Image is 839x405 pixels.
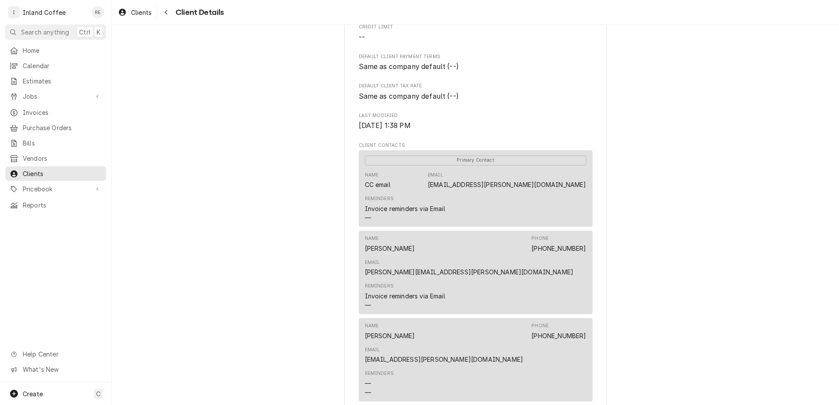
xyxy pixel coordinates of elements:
[359,92,459,100] span: Same as company default (--)
[365,268,574,276] a: [PERSON_NAME][EMAIL_ADDRESS][PERSON_NAME][DOMAIN_NAME]
[365,322,415,340] div: Name
[23,184,89,194] span: Pricebook
[365,388,371,397] div: —
[359,62,459,71] span: Same as company default (--)
[159,5,173,19] button: Navigate back
[5,89,106,104] a: Go to Jobs
[92,6,104,18] div: Ruth Easley's Avatar
[428,172,443,179] div: Email
[5,182,106,196] a: Go to Pricebook
[365,180,391,189] div: CC email
[359,32,593,43] span: Credit Limit
[365,283,394,290] div: Reminders
[365,259,574,277] div: Email
[23,169,102,178] span: Clients
[365,213,371,222] div: —
[531,235,548,242] div: Phone
[114,5,155,20] a: Clients
[365,283,445,309] div: Reminders
[365,370,394,397] div: Reminders
[359,91,593,102] span: Default Client Tax Rate
[131,8,152,17] span: Clients
[365,346,524,364] div: Email
[359,150,593,227] div: Contact
[5,74,106,88] a: Estimates
[365,379,371,388] div: —
[23,92,89,101] span: Jobs
[5,59,106,73] a: Calendar
[23,46,102,55] span: Home
[5,198,106,212] a: Reports
[23,61,102,70] span: Calendar
[365,322,379,329] div: Name
[365,195,445,222] div: Reminders
[365,172,391,189] div: Name
[428,172,586,189] div: Email
[5,121,106,135] a: Purchase Orders
[173,7,224,18] span: Client Details
[365,195,394,202] div: Reminders
[5,362,106,377] a: Go to What's New
[79,28,90,37] span: Ctrl
[359,121,593,131] span: Last Modified
[365,346,380,353] div: Email
[531,322,548,329] div: Phone
[365,155,586,165] div: Primary
[23,154,102,163] span: Vendors
[359,112,593,131] div: Last Modified
[531,235,586,253] div: Phone
[359,112,593,119] span: Last Modified
[5,166,106,181] a: Clients
[23,350,101,359] span: Help Center
[359,24,593,31] span: Credit Limit
[531,332,586,339] a: [PHONE_NUMBER]
[23,123,102,132] span: Purchase Orders
[365,235,415,253] div: Name
[359,62,593,72] span: Default Client Payment Terms
[359,121,411,130] span: [DATE] 1:38 PM
[5,347,106,361] a: Go to Help Center
[5,136,106,150] a: Bills
[23,108,102,117] span: Invoices
[359,142,593,149] span: Client Contacts
[365,370,394,377] div: Reminders
[428,181,586,188] a: [EMAIL_ADDRESS][PERSON_NAME][DOMAIN_NAME]
[5,105,106,120] a: Invoices
[97,28,101,37] span: K
[359,33,365,42] span: --
[23,390,43,398] span: Create
[365,301,371,310] div: —
[365,244,415,253] div: [PERSON_NAME]
[365,259,380,266] div: Email
[531,322,586,340] div: Phone
[365,291,445,301] div: Invoice reminders via Email
[23,365,101,374] span: What's New
[23,201,102,210] span: Reports
[359,231,593,314] div: Contact
[531,245,586,252] a: [PHONE_NUMBER]
[23,8,66,17] div: Inland Coffee
[359,53,593,72] div: Default Client Payment Terms
[96,389,101,398] span: C
[365,235,379,242] div: Name
[359,83,593,90] span: Default Client Tax Rate
[365,172,379,179] div: Name
[365,204,445,213] div: Invoice reminders via Email
[23,138,102,148] span: Bills
[5,151,106,166] a: Vendors
[5,43,106,58] a: Home
[365,356,524,363] a: [EMAIL_ADDRESS][PERSON_NAME][DOMAIN_NAME]
[359,83,593,101] div: Default Client Tax Rate
[23,76,102,86] span: Estimates
[365,156,586,166] span: Primary Contact
[5,24,106,40] button: Search anythingCtrlK
[359,24,593,42] div: Credit Limit
[92,6,104,18] div: RE
[359,53,593,60] span: Default Client Payment Terms
[8,6,20,18] div: I
[365,331,415,340] div: [PERSON_NAME]
[359,318,593,402] div: Contact
[21,28,69,37] span: Search anything
[8,6,20,18] div: Inland Coffee's Avatar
